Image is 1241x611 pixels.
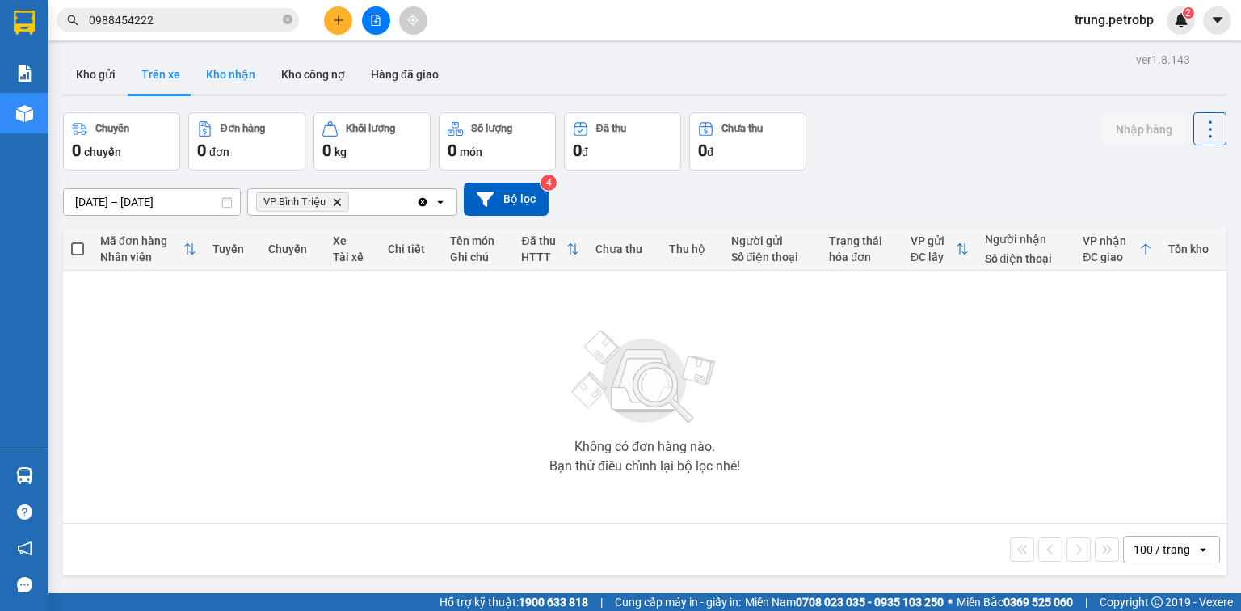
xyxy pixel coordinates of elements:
span: Miền Bắc [957,593,1073,611]
div: Người nhận [985,233,1067,246]
div: 30.000 [124,104,238,127]
input: Tìm tên, số ĐT hoặc mã đơn [89,11,280,29]
button: plus [324,6,352,35]
div: Mã đơn hàng [100,234,183,247]
span: 0 [72,141,81,160]
div: Chưa thu [595,242,653,255]
span: file-add [370,15,381,26]
input: Select a date range. [64,189,240,215]
sup: 4 [541,175,557,191]
span: close-circle [283,13,292,28]
button: Số lượng0món [439,112,556,171]
strong: 0708 023 035 - 0935 103 250 [796,596,944,609]
span: Miền Nam [745,593,944,611]
div: VP nhận [1083,234,1139,247]
div: Đã thu [521,234,566,247]
div: ver 1.8.143 [1136,51,1190,69]
div: Số điện thoại [985,252,1067,265]
button: Trên xe [128,55,193,94]
th: Toggle SortBy [92,228,204,271]
span: chuyến [84,145,121,158]
span: VP Bình Triệu, close by backspace [256,192,349,212]
div: VP Đồng Xoài [126,14,236,53]
th: Toggle SortBy [513,228,587,271]
span: đ [707,145,713,158]
img: warehouse-icon [16,467,33,484]
button: Kho nhận [193,55,268,94]
img: solution-icon [16,65,33,82]
div: Số điện thoại [731,251,814,263]
div: PHONG [14,53,115,72]
img: icon-new-feature [1174,13,1188,27]
button: file-add [362,6,390,35]
button: Chưa thu0đ [689,112,806,171]
input: Selected VP Bình Triệu. [352,194,354,210]
span: 0 [573,141,582,160]
span: | [1085,593,1087,611]
span: Nhận: [126,15,165,32]
div: Bạn thử điều chỉnh lại bộ lọc nhé! [549,460,740,473]
span: món [460,145,482,158]
span: đơn [209,145,229,158]
span: notification [17,541,32,556]
div: Khối lượng [346,123,395,134]
div: HTTT [521,251,566,263]
span: Cung cấp máy in - giấy in: [615,593,741,611]
div: VP Bình Triệu [14,14,115,53]
th: Toggle SortBy [1075,228,1160,271]
div: Chuyến [268,242,317,255]
div: VP gửi [911,234,955,247]
div: Tên món [450,234,505,247]
div: Người gửi [731,234,814,247]
span: plus [333,15,344,26]
img: logo-vxr [14,11,35,35]
div: Trạng thái [829,234,894,247]
div: Chi tiết [388,242,434,255]
div: ĐC giao [1083,251,1139,263]
button: Chuyến0chuyến [63,112,180,171]
sup: 2 [1183,7,1194,19]
div: Xe [333,234,372,247]
button: Hàng đã giao [358,55,452,94]
span: 0 [322,141,331,160]
button: Bộ lọc [464,183,549,216]
div: A ĐẠT [126,53,236,72]
button: Đã thu0đ [564,112,681,171]
button: Kho công nợ [268,55,358,94]
span: aim [407,15,419,26]
div: Tồn kho [1168,242,1218,255]
svg: Delete [332,197,342,207]
span: 2 [1185,7,1191,19]
span: 0 [698,141,707,160]
button: caret-down [1203,6,1231,35]
span: | [600,593,603,611]
th: Toggle SortBy [902,228,976,271]
span: 0 [197,141,206,160]
button: aim [399,6,427,35]
div: ĐC lấy [911,251,955,263]
img: warehouse-icon [16,105,33,122]
img: svg+xml;base64,PHN2ZyBjbGFzcz0ibGlzdC1wbHVnX19zdmciIHhtbG5zPSJodHRwOi8vd3d3LnczLm9yZy8yMDAwL3N2Zy... [564,321,726,434]
span: search [67,15,78,26]
span: Gửi: [14,15,39,32]
strong: 1900 633 818 [519,596,588,609]
svg: open [434,196,447,209]
button: Đơn hàng0đơn [188,112,305,171]
span: CC : [124,108,146,125]
div: Không có đơn hàng nào. [574,440,715,453]
span: ⚪️ [948,599,953,605]
span: 0 [448,141,456,160]
div: 100 / trang [1134,541,1190,558]
span: caret-down [1210,13,1225,27]
span: message [17,577,32,592]
svg: Clear all [416,196,429,209]
span: đ [582,145,588,158]
div: Đã thu [596,123,626,134]
div: Số lượng [471,123,512,134]
div: hóa đơn [829,251,894,263]
span: kg [334,145,347,158]
svg: open [1197,543,1209,556]
div: Chuyến [95,123,129,134]
button: Khối lượng0kg [313,112,431,171]
div: Đơn hàng [221,123,265,134]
